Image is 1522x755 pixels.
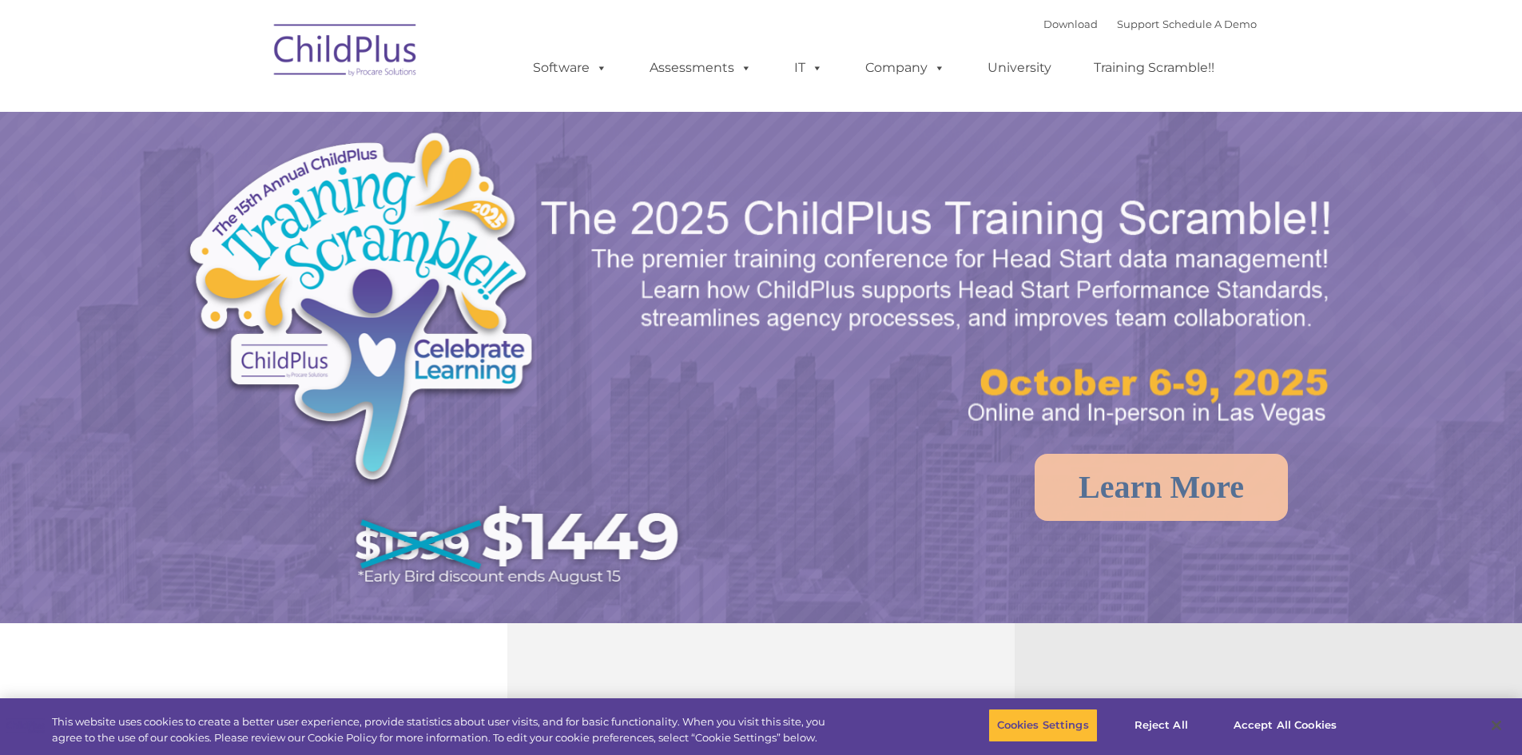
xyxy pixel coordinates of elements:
[1225,709,1345,742] button: Accept All Cookies
[778,52,839,84] a: IT
[634,52,768,84] a: Assessments
[1162,18,1257,30] a: Schedule A Demo
[52,714,837,745] div: This website uses cookies to create a better user experience, provide statistics about user visit...
[1043,18,1257,30] font: |
[1111,709,1211,742] button: Reject All
[972,52,1067,84] a: University
[849,52,961,84] a: Company
[266,13,426,93] img: ChildPlus by Procare Solutions
[1078,52,1230,84] a: Training Scramble!!
[1117,18,1159,30] a: Support
[517,52,623,84] a: Software
[988,709,1098,742] button: Cookies Settings
[1043,18,1098,30] a: Download
[1035,454,1288,521] a: Learn More
[1479,708,1514,743] button: Close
